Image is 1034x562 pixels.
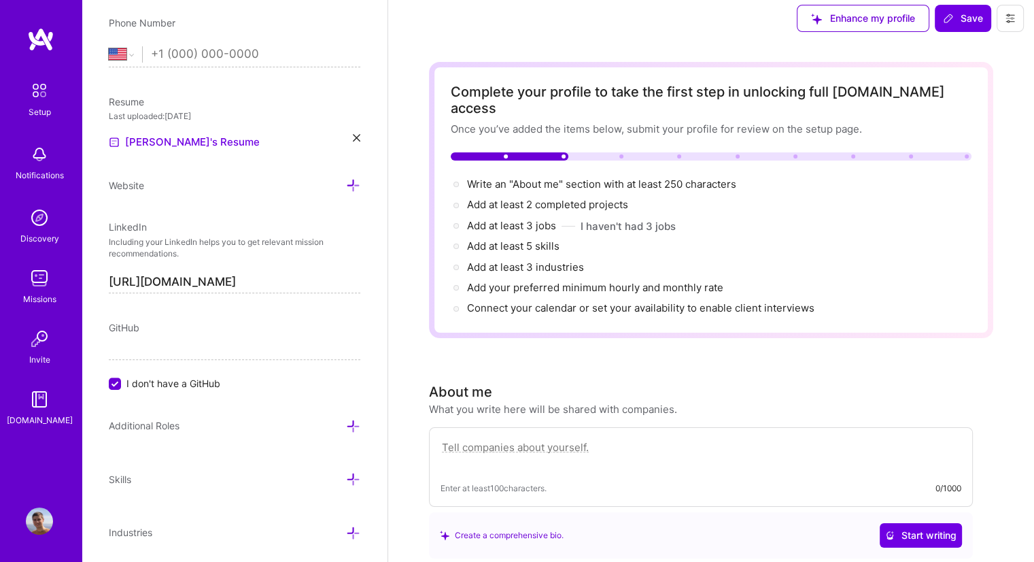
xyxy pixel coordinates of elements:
span: Save [943,12,983,25]
span: Resume [109,96,144,108]
img: User Avatar [26,508,53,535]
div: [DOMAIN_NAME] [7,413,73,427]
img: logo [27,27,54,52]
button: Enhance my profile [797,5,929,32]
span: Enhance my profile [811,12,915,25]
span: Write an "About me" section with at least 250 characters [467,178,739,191]
div: 0/1000 [935,481,961,495]
span: GitHub [109,322,139,333]
div: Notifications [16,168,64,182]
span: Add your preferred minimum hourly and monthly rate [467,281,723,294]
img: Invite [26,325,53,352]
div: Discovery [20,231,59,246]
div: Missions [23,292,56,306]
div: Once you’ve added the items below, submit your profile for review on the setup page. [451,122,971,136]
i: icon SuggestedTeams [811,14,822,24]
div: What you write here will be shared with companies. [429,402,677,416]
span: Additional Roles [109,420,179,431]
span: Add at least 5 skills [467,239,559,252]
div: About me [429,382,492,402]
button: Save [935,5,991,32]
span: Website [109,180,144,191]
div: Complete your profile to take the first step in unlocking full [DOMAIN_NAME] access [451,84,971,116]
i: icon Close [353,134,360,142]
div: Last uploaded: [DATE] [109,109,360,123]
span: Add at least 2 completed projects [467,198,628,211]
img: setup [25,76,54,105]
span: Start writing [885,529,957,542]
button: Start writing [880,523,962,548]
span: Connect your calendar or set your availability to enable client interviews [467,301,814,314]
input: +1 (000) 000-0000 [151,35,360,74]
div: Create a comprehensive bio. [440,528,564,542]
img: teamwork [26,265,53,292]
img: bell [26,141,53,168]
img: guide book [26,386,53,413]
span: I don't have a GitHub [126,376,220,391]
a: [PERSON_NAME]'s Resume [109,134,260,150]
div: Invite [29,352,50,367]
img: Resume [109,137,120,148]
i: icon CrystalBallWhite [885,531,895,540]
div: Setup [29,105,51,119]
img: discovery [26,204,53,231]
span: Add at least 3 industries [467,261,584,274]
span: Add at least 3 jobs [467,219,556,232]
span: Industries [109,527,152,538]
p: Including your LinkedIn helps you to get relevant mission recommendations. [109,237,360,260]
span: LinkedIn [109,221,147,233]
span: Phone Number [109,17,175,29]
a: User Avatar [22,508,56,535]
span: Skills [109,474,131,485]
i: icon SuggestedTeams [440,531,449,540]
button: I haven't had 3 jobs [581,219,676,233]
span: Enter at least 100 characters. [441,481,547,495]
